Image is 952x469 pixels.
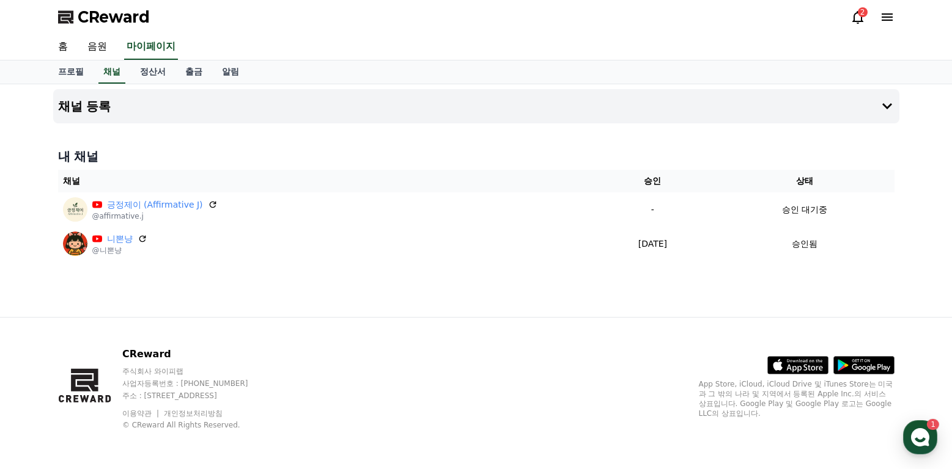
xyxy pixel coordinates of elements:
[107,233,133,245] a: 니뽄냥
[212,60,249,84] a: 알림
[58,7,150,27] a: CReward
[63,197,87,222] img: 긍정제이 (Affirmative J)
[792,238,817,250] p: 승인됨
[590,170,715,192] th: 승인
[78,34,117,60] a: 음원
[715,170,895,192] th: 상태
[92,211,218,221] p: @affirmative.j
[175,60,212,84] a: 출금
[164,409,223,418] a: 개인정보처리방침
[122,366,271,376] p: 주식회사 와이피랩
[595,238,710,250] p: [DATE]
[122,420,271,430] p: © CReward All Rights Reserved.
[699,379,895,418] p: App Store, iCloud, iCloud Drive 및 iTunes Store는 미국과 그 밖의 나라 및 지역에서 등록된 Apple Inc.의 서비스 상표입니다. Goo...
[53,89,899,123] button: 채널 등록
[858,7,868,17] div: 2
[58,170,590,192] th: 채널
[124,34,178,60] a: 마이페이지
[63,231,87,256] img: 니뽄냥
[48,60,94,84] a: 프로필
[595,203,710,216] p: -
[107,198,203,211] a: 긍정제이 (Affirmative J)
[782,203,827,216] p: 승인 대기중
[130,60,175,84] a: 정산서
[98,60,125,84] a: 채널
[122,409,161,418] a: 이용약관
[122,391,271,401] p: 주소 : [STREET_ADDRESS]
[48,34,78,60] a: 홈
[92,245,147,255] p: @니뽄냥
[851,10,865,24] a: 2
[58,100,111,113] h4: 채널 등록
[78,7,150,27] span: CReward
[122,347,271,362] p: CReward
[122,379,271,388] p: 사업자등록번호 : [PHONE_NUMBER]
[58,148,895,165] h4: 내 채널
